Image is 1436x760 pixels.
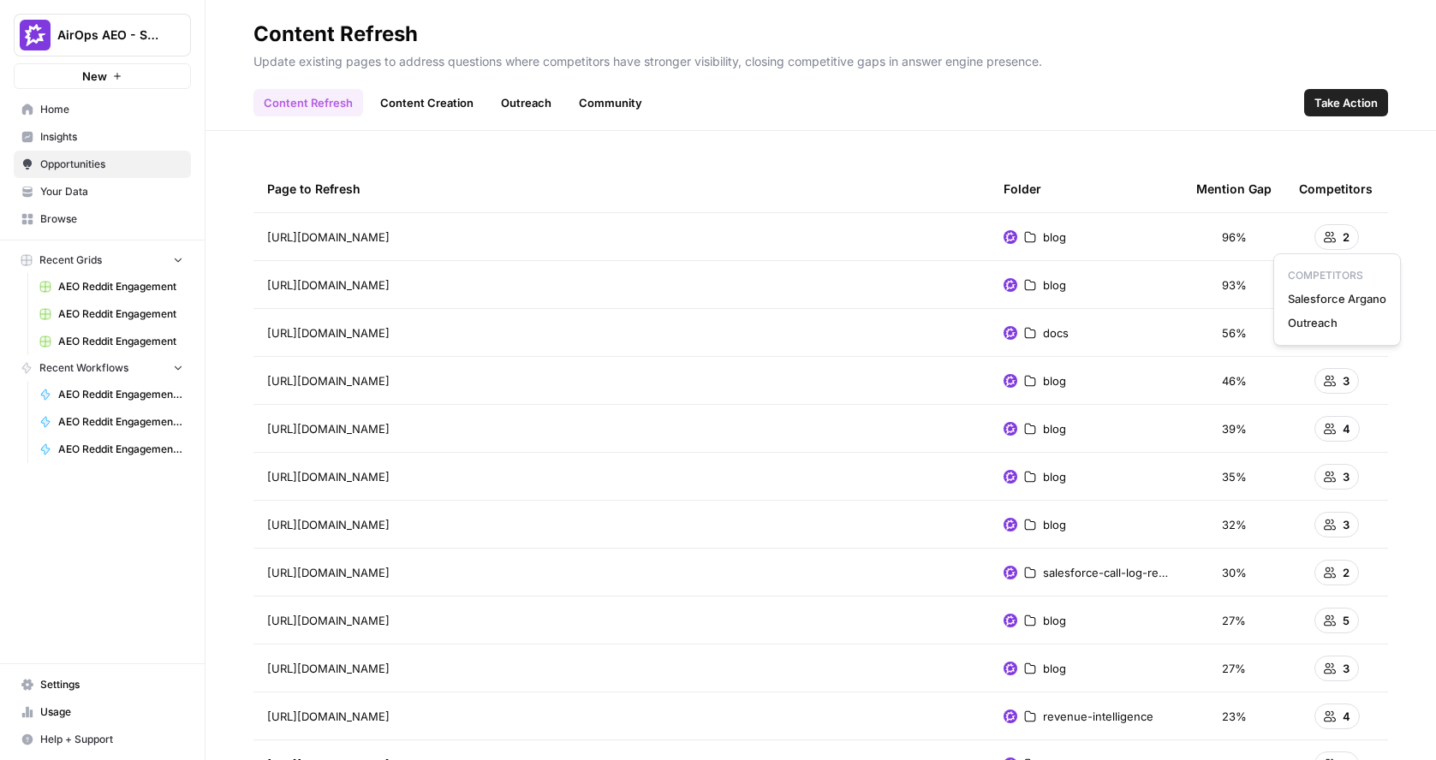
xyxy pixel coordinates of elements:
img: w6cjb6u2gvpdnjw72qw8i2q5f3eb [1004,614,1017,627]
a: Outreach [491,89,562,116]
span: Home [40,102,183,117]
img: AirOps AEO - Single Brand (Gong) Logo [20,20,51,50]
div: Content Refresh [253,21,418,48]
span: Insights [40,129,183,145]
span: blog [1043,516,1066,533]
a: Content Creation [370,89,484,116]
span: 32% [1222,516,1247,533]
span: Browse [40,211,183,227]
div: Page to Refresh [267,165,976,212]
span: 2 [1343,564,1350,581]
span: 27% [1222,612,1246,629]
div: Mention Gap [1196,165,1272,212]
span: Recent Grids [39,252,102,268]
span: 93% [1222,276,1247,294]
button: Recent Grids [14,247,191,273]
span: Salesforce Argano [1288,290,1386,307]
p: Update existing pages to address questions where competitors have stronger visibility, closing co... [253,48,1388,70]
span: 5 [1343,612,1350,629]
span: Help + Support [40,732,183,747]
span: COMPETITORS [1288,268,1386,283]
img: w6cjb6u2gvpdnjw72qw8i2q5f3eb [1004,278,1017,292]
span: Outreach [1288,314,1386,331]
button: New [14,63,191,89]
span: 3 [1343,660,1350,677]
span: [URL][DOMAIN_NAME] [267,612,390,629]
span: AEO Reddit Engagement [58,306,183,322]
span: AEO Reddit Engagement - Fork [58,442,183,457]
button: Recent Workflows [14,355,191,381]
span: [URL][DOMAIN_NAME] [267,324,390,341]
span: 4 [1343,420,1350,437]
span: Settings [40,677,183,692]
a: Usage [14,698,191,726]
span: 3 [1343,372,1350,389]
span: docs [1043,324,1069,341]
span: blog [1043,468,1066,485]
span: [URL][DOMAIN_NAME] [267,708,390,725]
span: blog [1043,612,1066,629]
span: blog [1043,229,1066,246]
span: Usage [40,704,183,720]
a: AEO Reddit Engagement [32,300,191,328]
span: Opportunities [40,157,183,172]
span: 96% [1222,229,1247,246]
span: 2 [1343,229,1350,246]
span: Your Data [40,184,183,199]
button: Take Action [1304,89,1388,116]
img: w6cjb6u2gvpdnjw72qw8i2q5f3eb [1004,374,1017,388]
span: revenue-intelligence [1043,708,1153,725]
img: w6cjb6u2gvpdnjw72qw8i2q5f3eb [1004,422,1017,436]
span: 56% [1222,324,1247,341]
a: AEO Reddit Engagement - Fork [32,381,191,408]
a: Insights [14,123,191,151]
img: w6cjb6u2gvpdnjw72qw8i2q5f3eb [1004,566,1017,579]
img: w6cjb6u2gvpdnjw72qw8i2q5f3eb [1004,662,1017,675]
span: [URL][DOMAIN_NAME] [267,564,390,581]
span: New [82,68,107,85]
span: [URL][DOMAIN_NAME] [267,516,390,533]
span: salesforce-call-log-recording [1043,564,1169,581]
span: 4 [1343,708,1350,725]
span: Take Action [1314,94,1378,111]
img: w6cjb6u2gvpdnjw72qw8i2q5f3eb [1004,710,1017,723]
span: 30% [1222,564,1247,581]
span: 3 [1343,516,1350,533]
a: Opportunities [14,151,191,178]
span: AirOps AEO - Single Brand (Gong) [57,27,161,44]
span: blog [1043,420,1066,437]
a: Content Refresh [253,89,363,116]
a: AEO Reddit Engagement [32,273,191,300]
span: blog [1043,372,1066,389]
span: [URL][DOMAIN_NAME] [267,420,390,437]
span: 23% [1222,708,1247,725]
span: [URL][DOMAIN_NAME] [267,468,390,485]
a: Home [14,96,191,123]
span: [URL][DOMAIN_NAME] [267,660,390,677]
img: w6cjb6u2gvpdnjw72qw8i2q5f3eb [1004,518,1017,531]
a: Community [569,89,652,116]
div: Folder [1004,165,1041,212]
span: [URL][DOMAIN_NAME] [267,229,390,246]
span: 46% [1222,372,1247,389]
button: Help + Support [14,726,191,753]
span: AEO Reddit Engagement [58,334,183,349]
span: 27% [1222,660,1246,677]
span: blog [1043,660,1066,677]
a: AEO Reddit Engagement - Fork [32,436,191,463]
span: 35% [1222,468,1247,485]
a: Browse [14,205,191,233]
a: AEO Reddit Engagement [32,328,191,355]
span: AEO Reddit Engagement - Fork [58,414,183,430]
span: AEO Reddit Engagement - Fork [58,387,183,402]
img: w6cjb6u2gvpdnjw72qw8i2q5f3eb [1004,230,1017,244]
button: Workspace: AirOps AEO - Single Brand (Gong) [14,14,191,56]
span: blog [1043,276,1066,294]
a: Settings [14,671,191,698]
img: w6cjb6u2gvpdnjw72qw8i2q5f3eb [1004,326,1017,340]
span: [URL][DOMAIN_NAME] [267,372,390,389]
a: Your Data [14,178,191,205]
span: 39% [1222,420,1247,437]
span: 3 [1343,468,1350,485]
span: [URL][DOMAIN_NAME] [267,276,390,294]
